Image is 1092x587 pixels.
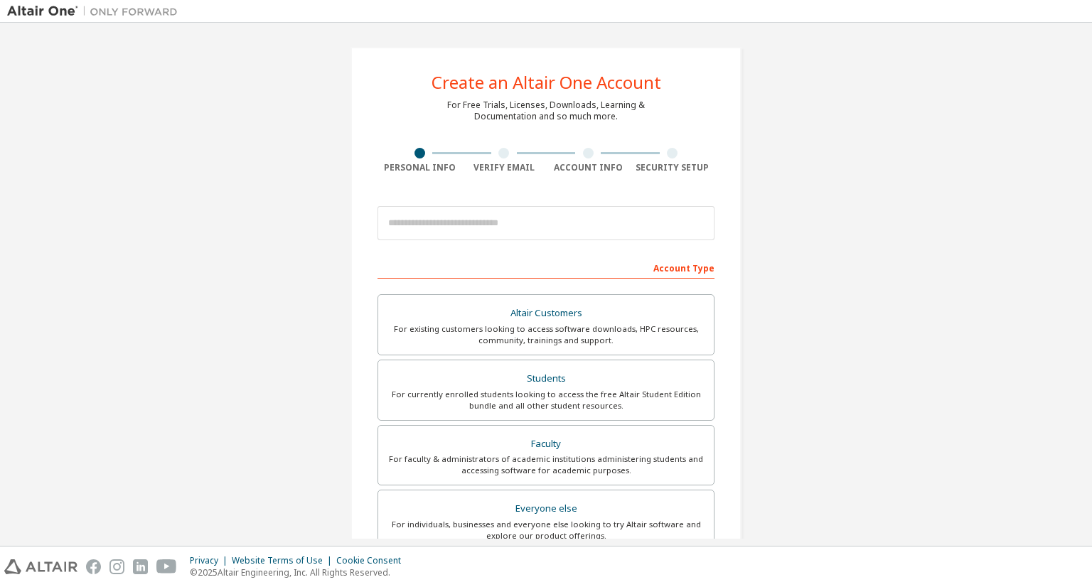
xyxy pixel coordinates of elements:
[387,499,705,519] div: Everyone else
[109,559,124,574] img: instagram.svg
[387,434,705,454] div: Faculty
[133,559,148,574] img: linkedin.svg
[336,555,409,566] div: Cookie Consent
[462,162,547,173] div: Verify Email
[387,323,705,346] div: For existing customers looking to access software downloads, HPC resources, community, trainings ...
[387,369,705,389] div: Students
[387,389,705,411] div: For currently enrolled students looking to access the free Altair Student Edition bundle and all ...
[387,303,705,323] div: Altair Customers
[546,162,631,173] div: Account Info
[447,99,645,122] div: For Free Trials, Licenses, Downloads, Learning & Documentation and so much more.
[190,555,232,566] div: Privacy
[378,256,714,279] div: Account Type
[86,559,101,574] img: facebook.svg
[387,453,705,476] div: For faculty & administrators of academic institutions administering students and accessing softwa...
[4,559,77,574] img: altair_logo.svg
[190,566,409,578] p: © 2025 Altair Engineering, Inc. All Rights Reserved.
[432,74,661,91] div: Create an Altair One Account
[378,162,462,173] div: Personal Info
[7,4,185,18] img: Altair One
[387,519,705,542] div: For individuals, businesses and everyone else looking to try Altair software and explore our prod...
[156,559,177,574] img: youtube.svg
[232,555,336,566] div: Website Terms of Use
[631,162,715,173] div: Security Setup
